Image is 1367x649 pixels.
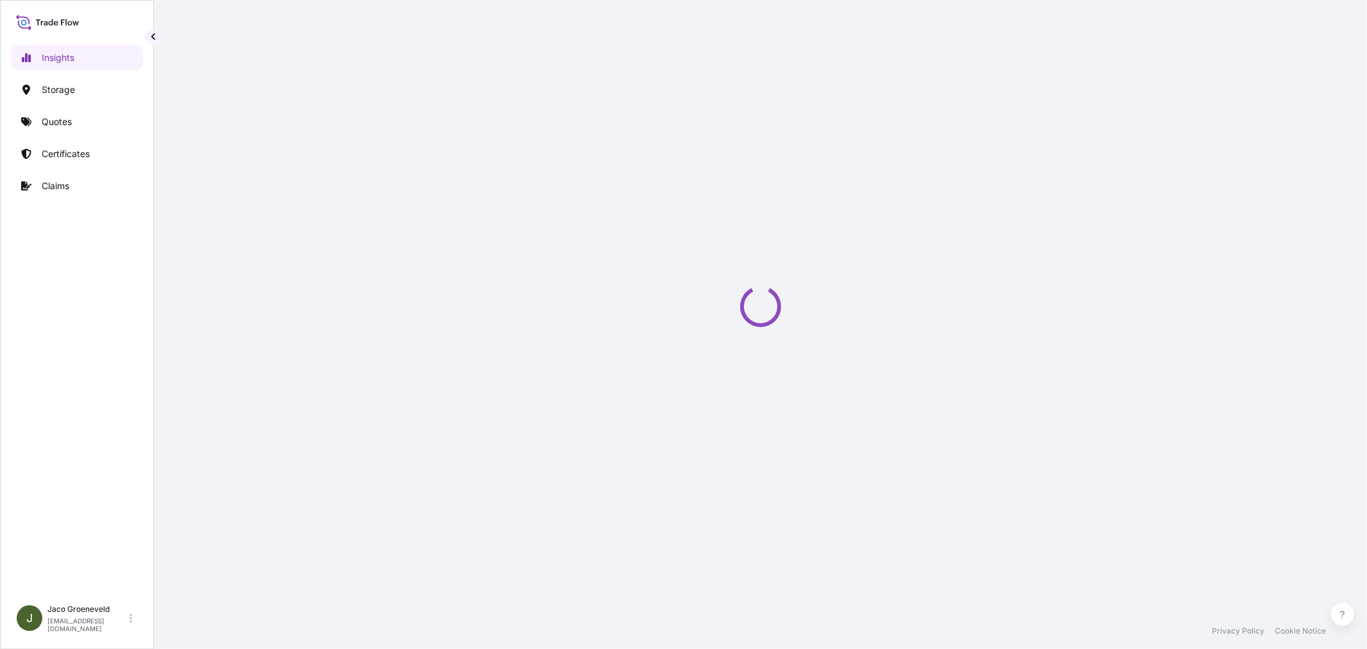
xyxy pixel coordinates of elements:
p: Jaco Groeneveld [47,604,127,614]
a: Quotes [11,109,143,135]
p: Storage [42,83,75,96]
a: Claims [11,173,143,199]
a: Insights [11,45,143,71]
a: Privacy Policy [1212,626,1264,636]
p: Claims [42,180,69,192]
a: Certificates [11,141,143,167]
p: Quotes [42,115,72,128]
p: [EMAIL_ADDRESS][DOMAIN_NAME] [47,617,127,632]
p: Certificates [42,147,90,160]
a: Storage [11,77,143,103]
p: Insights [42,51,74,64]
span: J [26,612,33,625]
a: Cookie Notice [1275,626,1326,636]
